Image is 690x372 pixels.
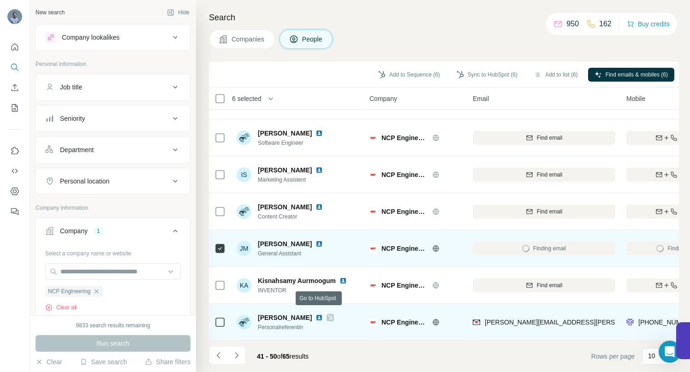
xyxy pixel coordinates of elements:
[80,357,127,366] button: Save search
[93,227,104,235] div: 1
[7,183,22,200] button: Dashboard
[627,18,670,30] button: Buy credits
[566,18,579,30] p: 950
[537,134,562,142] span: Find email
[537,281,562,289] span: Find email
[237,241,251,256] div: JM
[369,134,377,142] img: Logo of NCP Engineering
[537,207,562,216] span: Find email
[36,357,62,366] button: Clear
[372,68,446,82] button: Add to Sequence (6)
[473,168,615,182] button: Find email
[450,68,524,82] button: Sync to HubSpot (6)
[258,213,327,221] span: Content Creator
[237,167,251,182] div: IS
[258,249,327,258] span: General Assistant
[591,352,635,361] span: Rows per page
[45,246,181,258] div: Select a company name or website
[473,94,489,103] span: Email
[209,11,679,24] h4: Search
[36,76,190,98] button: Job title
[258,202,312,212] span: [PERSON_NAME]
[76,321,150,330] div: 9833 search results remaining
[237,278,251,293] div: KA
[36,107,190,130] button: Seniority
[209,346,227,365] button: Navigate to previous page
[369,319,377,326] img: Logo of NCP Engineering
[7,59,22,76] button: Search
[7,203,22,220] button: Feedback
[232,94,262,103] span: 6 selected
[62,33,119,42] div: Company lookalikes
[145,357,190,366] button: Share filters
[45,303,77,312] button: Clear all
[7,9,22,24] img: Avatar
[315,240,323,248] img: LinkedIn logo
[339,277,347,284] img: LinkedIn logo
[258,276,336,285] span: Kisnahsamy Aurmoogum
[36,204,190,212] p: Company information
[659,341,681,363] iframe: Intercom live chat
[369,245,377,252] img: Logo of NCP Engineering
[315,130,323,137] img: LinkedIn logo
[258,129,312,138] span: [PERSON_NAME]
[48,287,91,295] span: NCP Engineering
[258,165,312,175] span: [PERSON_NAME]
[232,35,265,44] span: Companies
[258,323,334,331] span: Personalreferentin
[36,26,190,48] button: Company lookalikes
[7,100,22,116] button: My lists
[36,8,65,17] div: New search
[7,163,22,179] button: Use Surfe API
[528,68,584,82] button: Add to list (6)
[315,203,323,211] img: LinkedIn logo
[277,353,283,360] span: of
[257,353,309,360] span: results
[381,318,428,327] span: NCP Engineering
[315,166,323,174] img: LinkedIn logo
[258,239,312,248] span: [PERSON_NAME]
[369,171,377,178] img: Logo of NCP Engineering
[626,318,634,327] img: provider forager logo
[36,139,190,161] button: Department
[473,278,615,292] button: Find email
[369,94,397,103] span: Company
[606,71,668,79] span: Find emails & mobiles (6)
[258,313,312,322] span: [PERSON_NAME]
[161,6,196,19] button: Hide
[36,170,190,192] button: Personal location
[60,114,85,123] div: Seniority
[381,133,428,142] span: NCP Engineering
[60,145,94,154] div: Department
[7,142,22,159] button: Use Surfe on LinkedIn
[36,60,190,68] p: Personal information
[36,220,190,246] button: Company1
[237,204,251,219] img: Avatar
[381,207,428,216] span: NCP Engineering
[258,139,327,147] span: Software Engineer
[237,315,251,330] img: Avatar
[473,318,480,327] img: provider findymail logo
[237,130,251,145] img: Avatar
[381,281,428,290] span: NCP Engineering
[258,286,351,295] span: INVENTOR
[302,35,323,44] span: People
[381,244,428,253] span: NCP Engineering
[588,68,674,82] button: Find emails & mobiles (6)
[7,79,22,96] button: Enrich CSV
[626,94,645,103] span: Mobile
[60,226,88,236] div: Company
[599,18,612,30] p: 162
[537,171,562,179] span: Find email
[315,314,323,321] img: LinkedIn logo
[369,282,377,289] img: Logo of NCP Engineering
[473,131,615,145] button: Find email
[257,353,277,360] span: 41 - 50
[258,176,327,184] span: Marketing Assistent
[369,208,377,215] img: Logo of NCP Engineering
[282,353,290,360] span: 65
[381,170,428,179] span: NCP Engineering
[7,39,22,55] button: Quick start
[473,205,615,218] button: Find email
[60,83,82,92] div: Job title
